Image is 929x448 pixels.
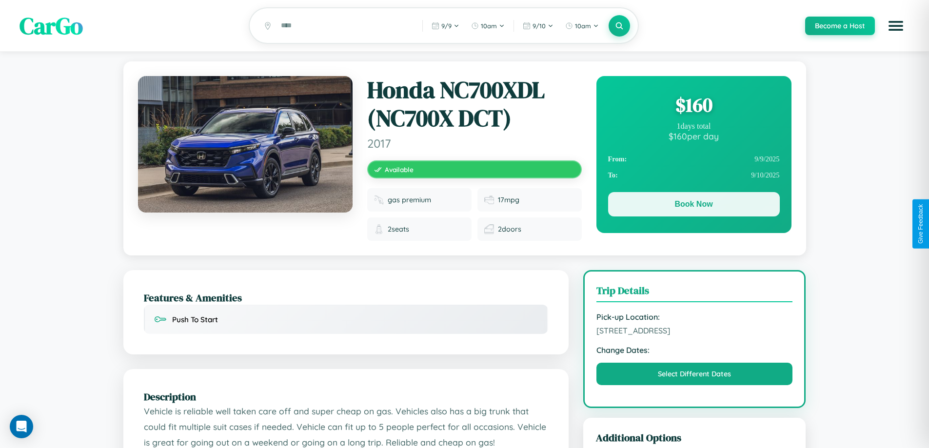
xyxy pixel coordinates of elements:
[596,363,793,385] button: Select Different Dates
[596,430,793,445] h3: Additional Options
[533,22,546,30] span: 9 / 10
[138,76,353,213] img: Honda NC700XDL (NC700X DCT) 2017
[388,225,409,234] span: 2 seats
[388,195,431,204] span: gas premium
[484,224,494,234] img: Doors
[882,12,909,39] button: Open menu
[10,415,33,438] div: Open Intercom Messenger
[20,10,83,42] span: CarGo
[172,315,218,324] span: Push To Start
[608,192,780,216] button: Book Now
[484,195,494,205] img: Fuel efficiency
[466,18,510,34] button: 10am
[427,18,464,34] button: 9/9
[144,390,548,404] h2: Description
[518,18,558,34] button: 9/10
[596,345,793,355] strong: Change Dates:
[374,195,384,205] img: Fuel type
[608,122,780,131] div: 1 days total
[560,18,604,34] button: 10am
[481,22,497,30] span: 10am
[608,92,780,118] div: $ 160
[144,291,548,305] h2: Features & Amenities
[608,171,618,179] strong: To:
[441,22,452,30] span: 9 / 9
[596,326,793,335] span: [STREET_ADDRESS]
[608,155,627,163] strong: From:
[608,151,780,167] div: 9 / 9 / 2025
[385,165,414,174] span: Available
[596,283,793,302] h3: Trip Details
[367,76,582,132] h1: Honda NC700XDL (NC700X DCT)
[608,167,780,183] div: 9 / 10 / 2025
[498,195,519,204] span: 17 mpg
[608,131,780,141] div: $ 160 per day
[374,224,384,234] img: Seats
[367,136,582,151] span: 2017
[917,204,924,244] div: Give Feedback
[575,22,591,30] span: 10am
[805,17,875,35] button: Become a Host
[596,312,793,322] strong: Pick-up Location:
[498,225,521,234] span: 2 doors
